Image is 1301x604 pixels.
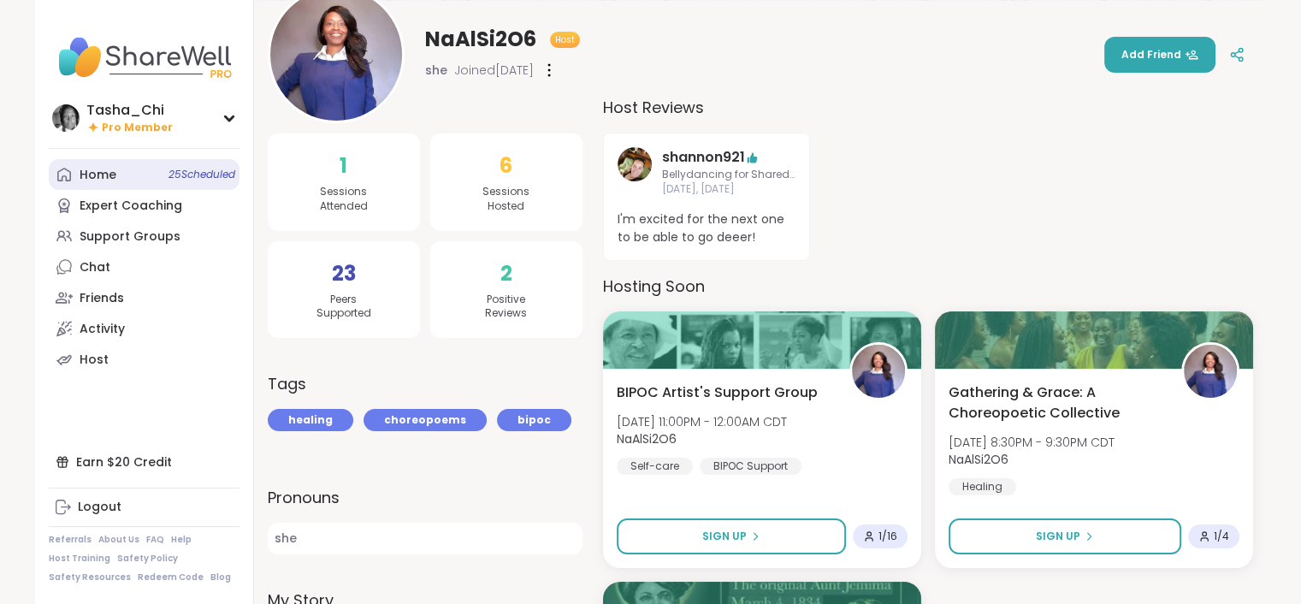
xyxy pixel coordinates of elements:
button: Add Friend [1104,37,1215,73]
span: 23 [332,258,356,289]
span: bipoc [517,412,551,428]
a: Safety Policy [117,553,178,565]
a: Redeem Code [138,571,204,583]
a: Referrals [49,534,92,546]
span: Sign Up [702,529,747,544]
a: Host [49,344,240,375]
div: Self-care [617,458,693,475]
span: 1 / 16 [878,530,897,543]
button: Sign Up [617,518,846,554]
a: About Us [98,534,139,546]
span: Sessions Hosted [482,185,529,214]
span: healing [288,412,333,428]
div: Support Groups [80,228,180,246]
a: Activity [49,313,240,344]
div: Healing [949,478,1016,495]
span: she [425,62,447,79]
label: Pronouns [268,486,582,509]
span: Gathering & Grace: A Choreopoetic Collective [949,382,1162,423]
div: Friends [80,290,124,307]
span: Host [555,33,575,46]
h3: Tags [268,372,306,395]
img: NaAlSi2O6 [852,345,905,398]
b: NaAlSi2O6 [617,430,677,447]
span: choreopoems [384,412,466,428]
span: Sign Up [1036,529,1080,544]
div: Chat [80,259,110,276]
span: 25 Scheduled [169,168,235,181]
a: Friends [49,282,240,313]
a: Help [171,534,192,546]
div: Earn $20 Credit [49,447,240,477]
div: Tasha_Chi [86,101,173,120]
span: Add Friend [1121,47,1198,62]
a: Chat [49,252,240,282]
span: Sessions Attended [320,185,368,214]
a: Support Groups [49,221,240,252]
a: shannon921 [618,147,652,197]
span: Positive Reviews [485,293,527,322]
img: Tasha_Chi [52,104,80,132]
img: ShareWell Nav Logo [49,27,240,87]
div: Activity [80,321,125,338]
span: 6 [500,151,512,181]
a: Host Training [49,553,110,565]
span: 2 [500,258,512,289]
a: FAQ [146,534,164,546]
button: Sign Up [949,518,1181,554]
span: NaAlSi2O6 [425,26,536,53]
div: Expert Coaching [80,198,182,215]
div: Logout [78,499,121,516]
img: shannon921 [618,147,652,181]
span: [DATE], [DATE] [662,182,796,197]
span: [DATE] 11:00PM - 12:00AM CDT [617,413,787,430]
span: 1 / 4 [1214,530,1229,543]
b: NaAlSi2O6 [949,451,1008,468]
span: BIPOC Artist's Support Group [617,382,818,403]
a: Expert Coaching [49,190,240,221]
span: Joined [DATE] [454,62,534,79]
a: Home25Scheduled [49,159,240,190]
h3: Hosting Soon [603,275,1253,298]
a: Logout [49,492,240,523]
div: BIPOC Support [700,458,801,475]
a: Blog [210,571,231,583]
span: Pro Member [102,121,173,135]
span: 1 [340,151,347,181]
div: Host [80,352,109,369]
a: Safety Resources [49,571,131,583]
span: I'm excited for the next one to be able to go deeer! [618,210,796,246]
img: NaAlSi2O6 [1184,345,1237,398]
span: [DATE] 8:30PM - 9:30PM CDT [949,434,1115,451]
span: Peers Supported [316,293,371,322]
div: Home [80,167,116,184]
a: shannon921 [662,147,745,168]
span: Bellydancing for Shared Wellness [662,168,796,182]
span: she [268,523,582,554]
